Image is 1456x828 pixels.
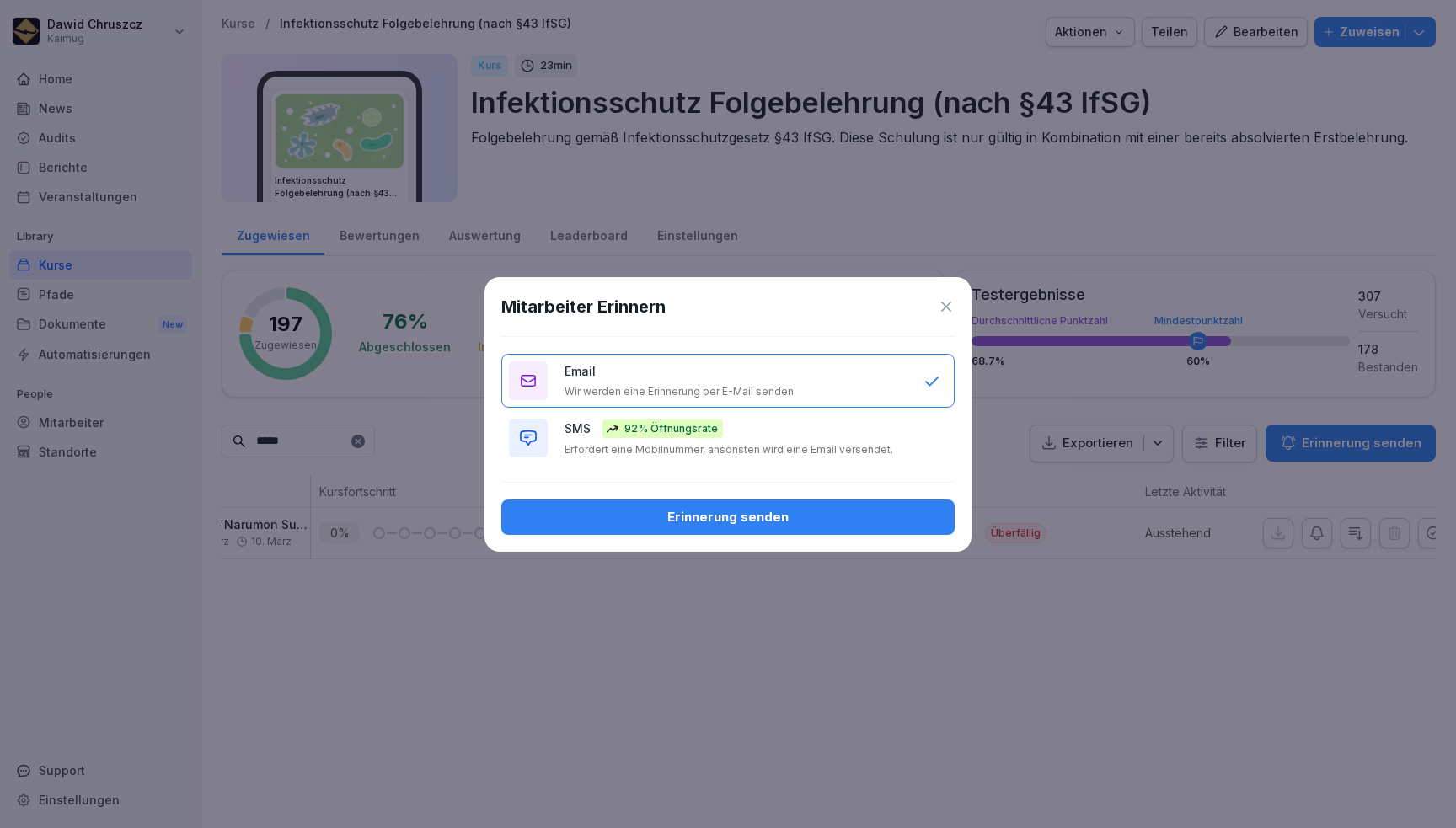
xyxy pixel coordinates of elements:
h1: Mitarbeiter Erinnern [501,294,666,319]
p: SMS [565,419,591,437]
p: Erfordert eine Mobilnummer, ansonsten wird eine Email versendet. [565,443,893,457]
div: Erinnerung senden [515,508,941,526]
p: 92% Öffnungsrate [624,421,718,436]
p: Email [565,362,596,380]
button: Erinnerung senden [501,499,955,535]
p: Wir werden eine Erinnerung per E-Mail senden [565,385,794,398]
